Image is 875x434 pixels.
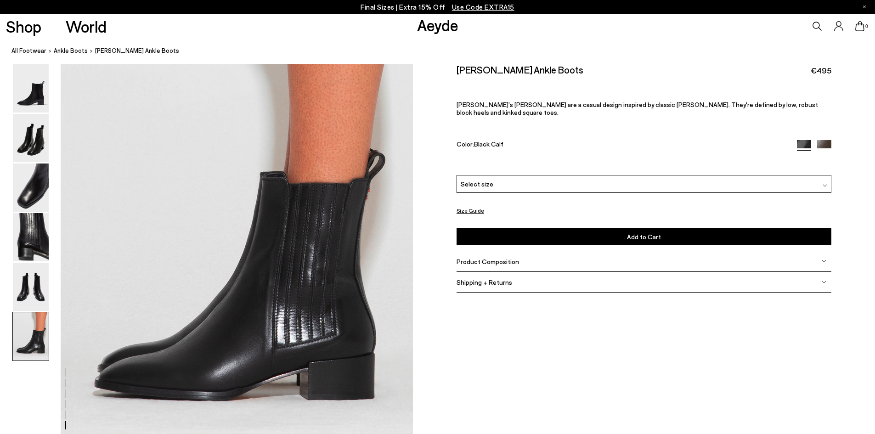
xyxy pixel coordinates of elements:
[13,213,49,261] img: Neil Leather Ankle Boots - Image 4
[13,312,49,361] img: Neil Leather Ankle Boots - Image 6
[855,21,864,31] a: 0
[457,228,831,245] button: Add to Cart
[457,140,785,151] div: Color:
[822,259,826,264] img: svg%3E
[13,263,49,311] img: Neil Leather Ankle Boots - Image 5
[627,233,661,241] span: Add to Cart
[452,3,514,11] span: Navigate to /collections/ss25-final-sizes
[11,39,875,64] nav: breadcrumb
[457,258,519,265] span: Product Composition
[811,65,831,76] span: €495
[822,280,826,284] img: svg%3E
[864,24,869,29] span: 0
[13,114,49,162] img: Neil Leather Ankle Boots - Image 2
[457,278,512,286] span: Shipping + Returns
[54,46,88,56] a: Ankle Boots
[417,15,458,34] a: Aeyde
[11,46,46,56] a: All Footwear
[457,64,583,75] h2: [PERSON_NAME] Ankle Boots
[54,47,88,54] span: Ankle Boots
[457,205,484,216] button: Size Guide
[95,46,179,56] span: [PERSON_NAME] Ankle Boots
[823,183,827,188] img: svg%3E
[6,18,41,34] a: Shop
[474,140,503,148] span: Black Calf
[13,163,49,212] img: Neil Leather Ankle Boots - Image 3
[461,179,493,189] span: Select size
[66,18,107,34] a: World
[457,101,818,116] span: [PERSON_NAME]'s [PERSON_NAME] are a casual design inspired by classic [PERSON_NAME]. They're defi...
[13,64,49,113] img: Neil Leather Ankle Boots - Image 1
[361,1,514,13] p: Final Sizes | Extra 15% Off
